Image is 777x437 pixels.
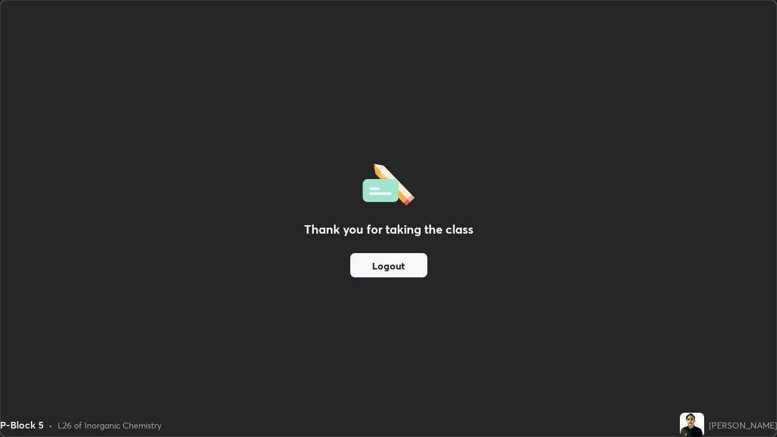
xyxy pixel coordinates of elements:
div: L26 of Inorganic Chemistry [58,419,161,432]
img: 756836a876de46d1bda29e5641fbe2af.jpg [680,413,704,437]
div: [PERSON_NAME] [709,419,777,432]
h2: Thank you for taking the class [304,220,473,239]
img: offlineFeedback.1438e8b3.svg [362,160,415,206]
div: • [49,419,53,432]
button: Logout [350,253,427,277]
